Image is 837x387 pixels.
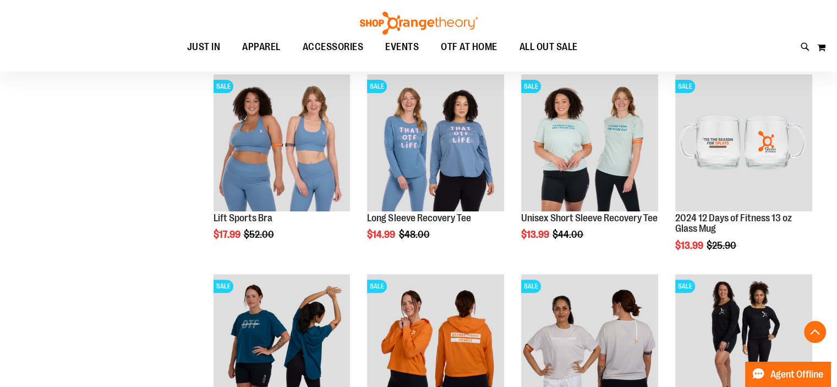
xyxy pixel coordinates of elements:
span: $48.00 [398,229,431,240]
span: $13.99 [521,229,551,240]
span: SALE [367,80,387,93]
a: Long Sleeve Recovery Tee [367,212,471,224]
span: $17.99 [214,229,242,240]
span: SALE [521,80,541,93]
img: Main of 2024 AUGUST Long Sleeve Recovery Tee [367,74,504,211]
img: Main of 2024 Covention Lift Sports Bra [214,74,351,211]
a: Main of 2024 AUGUST Unisex Short Sleeve Recovery TeeSALE [521,74,658,213]
span: $25.90 [707,240,738,251]
a: Unisex Short Sleeve Recovery Tee [521,212,658,224]
div: product [516,69,664,269]
div: product [362,69,510,269]
div: product [670,69,818,279]
span: SALE [214,80,233,93]
img: Shop Orangetheory [358,12,479,35]
img: Main of 2024 AUGUST Unisex Short Sleeve Recovery Tee [521,74,658,211]
span: OTF AT HOME [441,35,497,59]
span: SALE [675,80,695,93]
span: ACCESSORIES [303,35,364,59]
a: 2024 12 Days of Fitness 13 oz Glass Mug [675,212,792,235]
span: JUST IN [187,35,221,59]
span: SALE [675,280,695,293]
button: Agent Offline [745,362,830,387]
span: SALE [521,280,541,293]
span: Agent Offline [770,369,823,380]
a: Main of 2024 AUGUST Long Sleeve Recovery TeeSALE [367,74,504,213]
span: SALE [214,280,233,293]
span: ALL OUT SALE [519,35,578,59]
span: $14.99 [367,229,397,240]
button: Back To Top [804,321,826,343]
span: EVENTS [385,35,419,59]
span: $52.00 [244,229,276,240]
a: Lift Sports Bra [214,212,272,224]
a: Main image of 2024 12 Days of Fitness 13 oz Glass MugSALE [675,74,812,213]
span: APPAREL [242,35,281,59]
div: product [208,69,356,269]
span: $13.99 [675,240,705,251]
img: Main image of 2024 12 Days of Fitness 13 oz Glass Mug [675,74,812,211]
span: SALE [367,280,387,293]
span: $44.00 [552,229,585,240]
a: Main of 2024 Covention Lift Sports BraSALE [214,74,351,213]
